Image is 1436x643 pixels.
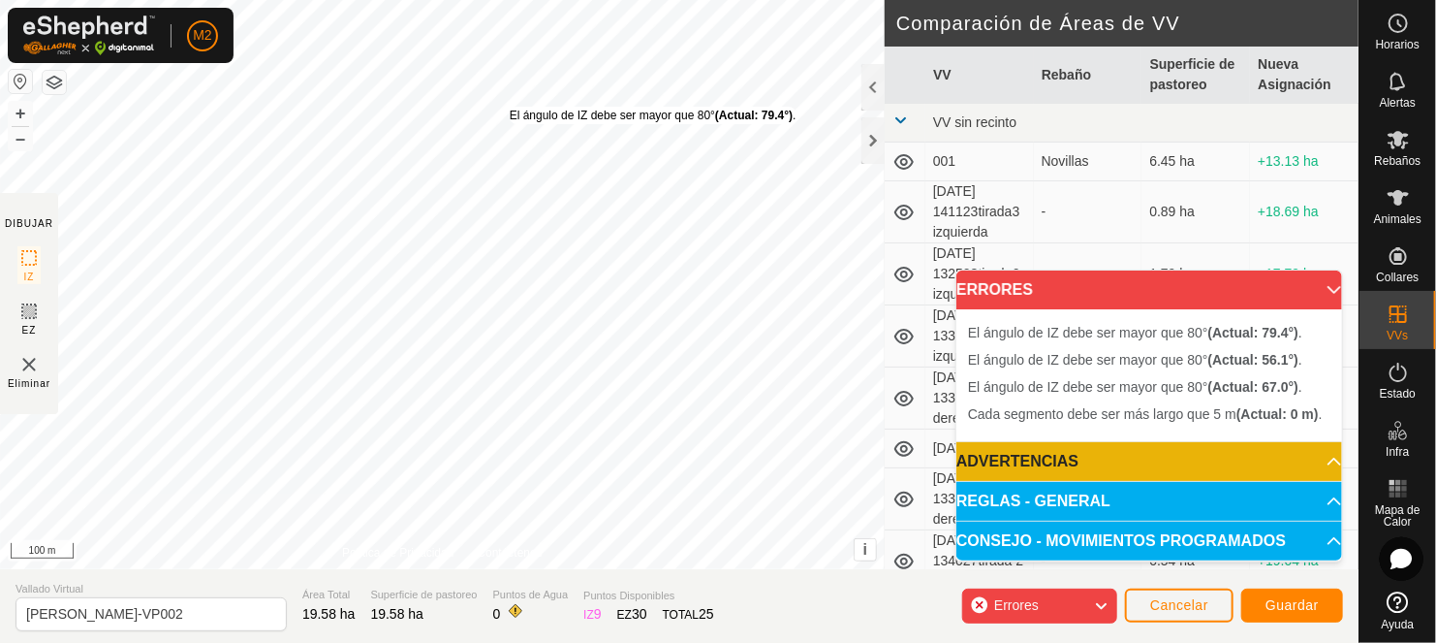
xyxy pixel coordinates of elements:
[1150,597,1208,613] span: Cancelar
[956,482,1342,521] p-accordion-header: REGLAS - GENERAL
[925,468,1034,530] td: [DATE] 133800tirada 3 derecha
[9,127,32,150] button: –
[16,581,287,597] span: Vallado Virtual
[925,430,1034,468] td: [DATE] 162257
[1042,264,1135,284] div: -
[956,454,1078,469] span: ADVERTENCIAS
[925,181,1034,243] td: [DATE] 141123tirada3 izquierda
[17,353,41,376] img: VV
[1250,243,1358,305] td: +17.79 ha
[699,606,714,622] span: 25
[371,606,424,622] span: 19.58 ha
[1364,504,1431,528] span: Mapa de Calor
[302,587,356,603] span: Área Total
[193,25,211,46] span: M2
[855,539,876,561] button: i
[1208,325,1299,340] b: (Actual: 79.4°)
[1374,213,1421,225] span: Animales
[1376,272,1419,283] span: Collares
[477,544,542,562] a: Contáctenos
[1382,619,1415,630] span: Ayuda
[632,606,647,622] span: 30
[5,216,53,231] div: DIBUJAR
[956,442,1342,481] p-accordion-header: ADVERTENCIAS
[1380,97,1416,109] span: Alertas
[1250,143,1358,181] td: +13.13 ha
[594,606,602,622] span: 9
[23,16,155,55] img: Logo Gallagher
[1141,143,1250,181] td: 6.45 ha
[22,323,37,338] span: EZ
[1250,47,1358,104] th: Nueva Asignación
[371,587,478,603] span: Superficie de pastoreo
[1387,330,1408,341] span: VVs
[956,494,1110,509] span: REGLAS - GENERAL
[1141,181,1250,243] td: 0.89 ha
[1141,47,1250,104] th: Superficie de pastoreo
[933,114,1016,130] span: VV sin recinto
[956,271,1342,309] p-accordion-header: ERRORES
[9,70,32,93] button: Restablecer Mapa
[956,522,1342,561] p-accordion-header: CONSEJO - MOVIMIENTOS PROGRAMADOS
[1042,202,1135,222] div: -
[1359,584,1436,638] a: Ayuda
[583,604,601,625] div: IZ
[1208,352,1299,368] b: (Actual: 56.1°)
[925,47,1034,104] th: VV
[8,376,50,391] span: Eliminar
[1208,379,1299,395] b: (Actual: 67.0°)
[1141,243,1250,305] td: 1.79 ha
[925,530,1034,593] td: [DATE] 134027tirada 2 izquierda
[493,587,569,603] span: Puntos de Agua
[925,368,1034,430] td: [DATE] 133709pasillo derecha
[43,71,66,94] button: Capas del Mapa
[968,379,1302,395] span: El ángulo de IZ debe ser mayor que 80° .
[302,606,356,622] span: 19.58 ha
[1042,151,1135,172] div: Novillas
[493,606,501,622] span: 0
[617,604,647,625] div: EZ
[925,243,1034,305] td: [DATE] 132503tirada6 izquierda
[1034,47,1142,104] th: Rebaño
[715,109,793,122] b: (Actual: 79.4°)
[968,406,1323,422] span: Cada segmento debe ser más largo que 5 m .
[24,270,35,284] span: IZ
[925,305,1034,368] td: [DATE] 133231tirada 5 izquierda
[583,588,714,604] span: Puntos Disponibles
[1386,446,1409,458] span: Infra
[994,597,1039,613] span: Errores
[968,352,1302,368] span: El ángulo de IZ debe ser mayor que 80° .
[1241,589,1343,623] button: Guardar
[1265,597,1319,613] span: Guardar
[1250,181,1358,243] td: +18.69 ha
[663,604,714,625] div: TOTAL
[1376,39,1420,50] span: Horarios
[9,102,32,125] button: +
[1236,406,1319,422] b: (Actual: 0 m)
[342,544,453,562] a: Política de Privacidad
[956,533,1286,549] span: CONSEJO - MOVIMIENTOS PROGRAMADOS
[1380,388,1416,400] span: Estado
[1125,589,1233,623] button: Cancelar
[1374,155,1420,167] span: Rebaños
[510,107,796,124] div: El ángulo de IZ debe ser mayor que 80° .
[925,143,1034,181] td: 001
[956,309,1342,441] p-accordion-content: ERRORES
[968,325,1302,340] span: El ángulo de IZ debe ser mayor que 80° .
[863,541,867,558] span: i
[896,12,1358,35] h2: Comparación de Áreas de VV
[956,282,1033,298] span: ERRORES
